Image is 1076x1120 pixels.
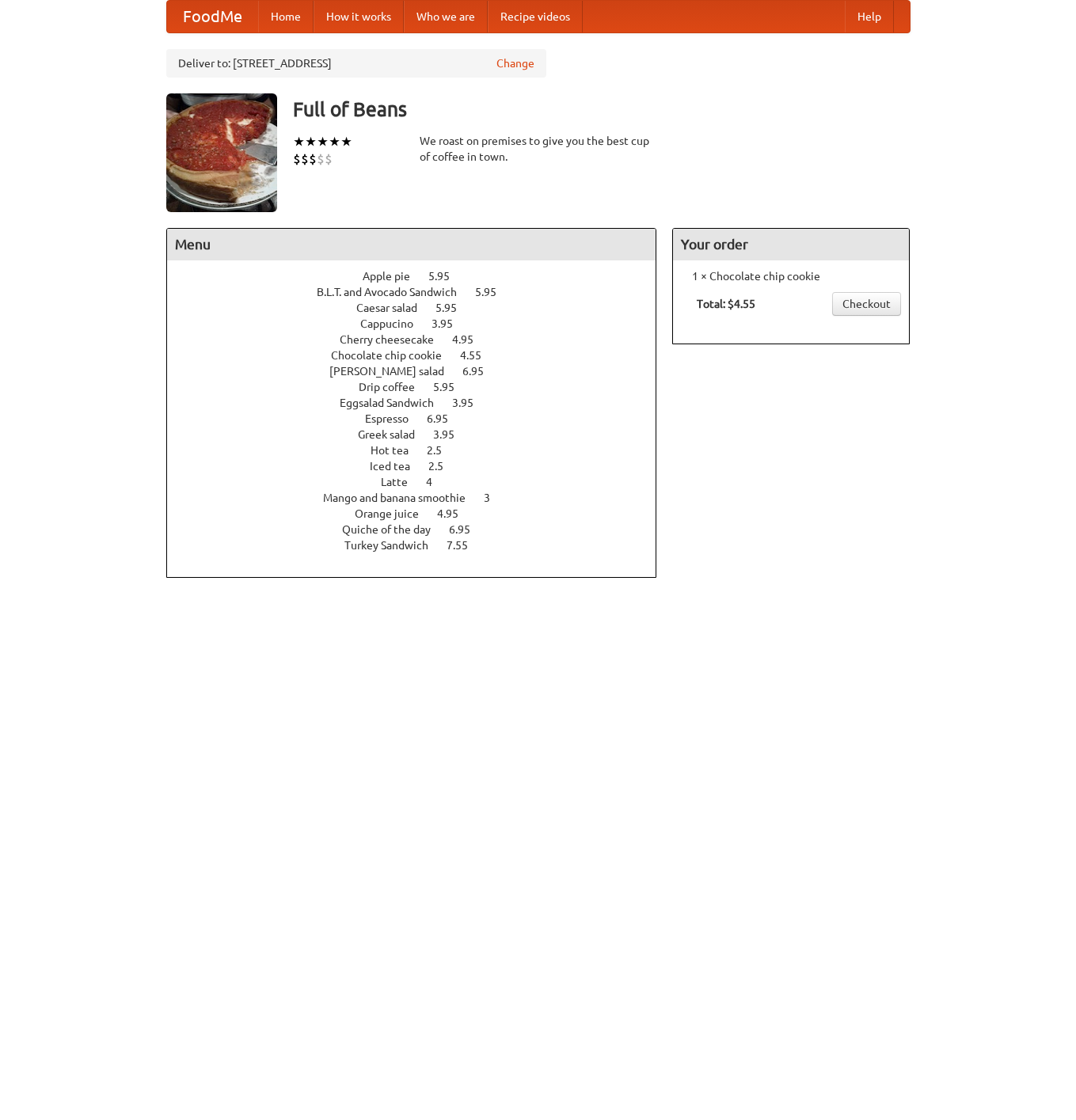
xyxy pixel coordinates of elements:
[363,270,426,283] span: Apple pie
[428,270,466,283] span: 5.95
[371,444,424,457] span: Hot tea
[681,268,901,284] li: 1 × Chocolate chip cookie
[420,133,657,165] div: We roast on premises to give you the best cup of coffee in town.
[371,444,471,457] a: Hot tea 2.5
[370,460,426,473] span: Iced tea
[342,523,447,536] span: Quiche of the day
[258,1,314,32] a: Home
[832,292,901,316] a: Checkout
[437,507,474,520] span: 4.95
[427,444,458,457] span: 2.5
[356,302,433,314] span: Caesar salad
[359,381,431,393] span: Drip coffee
[358,428,484,441] a: Greek salad 3.95
[317,286,526,298] a: B.L.T. and Avocado Sandwich 5.95
[433,428,470,441] span: 3.95
[381,476,424,488] span: Latte
[452,397,489,409] span: 3.95
[293,133,305,150] li: ★
[340,333,503,346] a: Cherry cheesecake 4.95
[340,397,503,409] a: Eggsalad Sandwich 3.95
[314,1,404,32] a: How it works
[462,365,500,378] span: 6.95
[460,349,497,362] span: 4.55
[360,317,429,330] span: Cappucino
[697,298,755,310] b: Total: $4.55
[305,133,317,150] li: ★
[340,133,352,150] li: ★
[359,381,484,393] a: Drip coffee 5.95
[293,93,911,125] h3: Full of Beans
[484,492,506,504] span: 3
[167,1,258,32] a: FoodMe
[428,460,459,473] span: 2.5
[340,397,450,409] span: Eggsalad Sandwich
[427,412,464,425] span: 6.95
[317,133,329,150] li: ★
[342,523,500,536] a: Quiche of the day 6.95
[344,539,497,552] a: Turkey Sandwich 7.55
[355,507,435,520] span: Orange juice
[673,229,909,260] h4: Your order
[475,286,512,298] span: 5.95
[167,229,656,260] h4: Menu
[452,333,489,346] span: 4.95
[331,349,458,362] span: Chocolate chip cookie
[381,476,462,488] a: Latte 4
[370,460,473,473] a: Iced tea 2.5
[433,381,470,393] span: 5.95
[344,539,444,552] span: Turkey Sandwich
[340,333,450,346] span: Cherry cheesecake
[363,270,479,283] a: Apple pie 5.95
[329,133,340,150] li: ★
[449,523,486,536] span: 6.95
[432,317,469,330] span: 3.95
[356,302,486,314] a: Caesar salad 5.95
[166,49,546,78] div: Deliver to: [STREET_ADDRESS]
[331,349,511,362] a: Chocolate chip cookie 4.55
[329,365,513,378] a: [PERSON_NAME] salad 6.95
[365,412,424,425] span: Espresso
[166,93,277,212] img: angular.jpg
[317,286,473,298] span: B.L.T. and Avocado Sandwich
[447,539,484,552] span: 7.55
[358,428,431,441] span: Greek salad
[309,150,317,168] li: $
[404,1,488,32] a: Who we are
[329,365,460,378] span: [PERSON_NAME] salad
[360,317,482,330] a: Cappucino 3.95
[325,150,333,168] li: $
[365,412,477,425] a: Espresso 6.95
[435,302,473,314] span: 5.95
[293,150,301,168] li: $
[301,150,309,168] li: $
[845,1,894,32] a: Help
[355,507,488,520] a: Orange juice 4.95
[323,492,519,504] a: Mango and banana smoothie 3
[488,1,583,32] a: Recipe videos
[323,492,481,504] span: Mango and banana smoothie
[426,476,448,488] span: 4
[496,55,534,71] a: Change
[317,150,325,168] li: $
